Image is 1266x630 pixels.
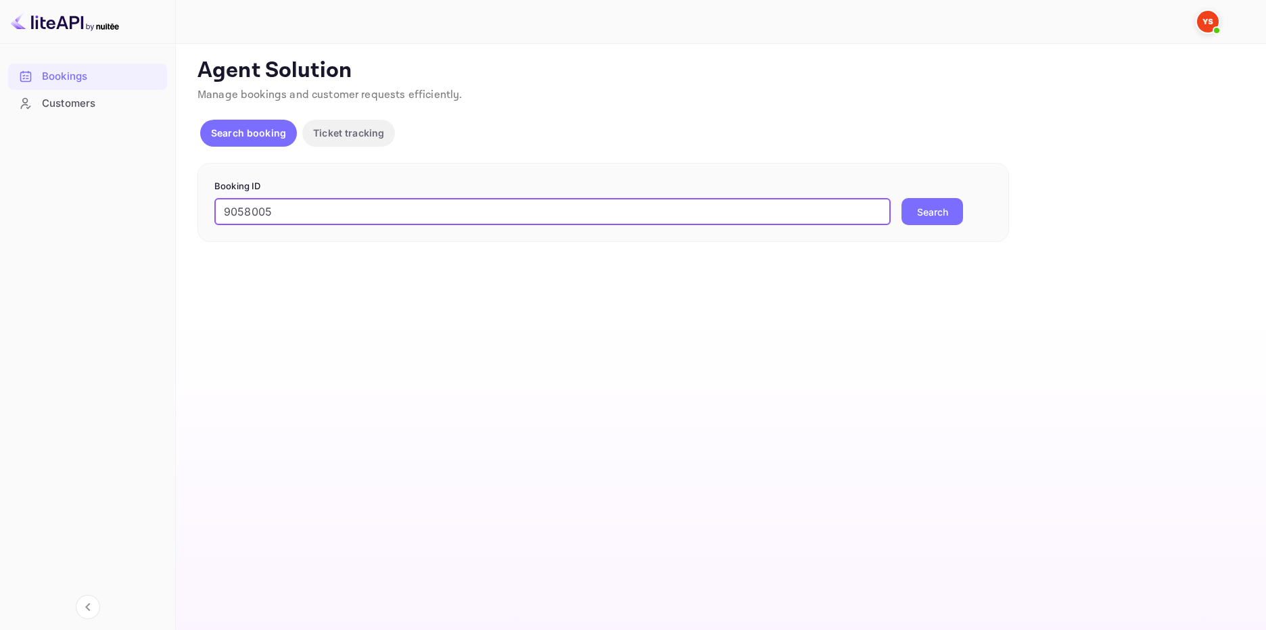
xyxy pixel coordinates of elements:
button: Search [901,198,963,225]
p: Agent Solution [197,57,1242,84]
p: Ticket tracking [313,126,384,140]
span: Manage bookings and customer requests efficiently. [197,88,463,102]
p: Booking ID [214,180,992,193]
img: LiteAPI logo [11,11,119,32]
div: Customers [8,91,167,117]
div: Bookings [42,69,160,84]
p: Search booking [211,126,286,140]
a: Customers [8,91,167,116]
div: Bookings [8,64,167,90]
a: Bookings [8,64,167,89]
input: Enter Booking ID (e.g., 63782194) [214,198,891,225]
img: Yandex Support [1197,11,1219,32]
div: Customers [42,96,160,112]
button: Collapse navigation [76,595,100,619]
